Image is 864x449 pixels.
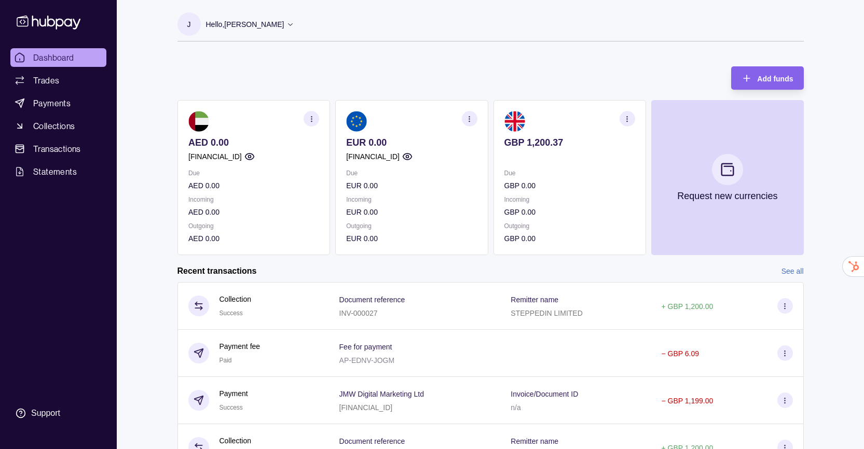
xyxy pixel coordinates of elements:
[346,137,477,148] p: EUR 0.00
[33,51,74,64] span: Dashboard
[10,71,106,90] a: Trades
[220,341,260,352] p: Payment fee
[339,343,392,351] p: Fee for payment
[188,220,319,232] p: Outgoing
[781,265,804,277] a: See all
[188,137,319,148] p: AED 0.00
[220,388,248,399] p: Payment
[10,117,106,135] a: Collections
[33,97,71,109] span: Payments
[33,74,59,87] span: Trades
[220,404,243,411] span: Success
[504,137,635,148] p: GBP 1,200.37
[731,66,803,90] button: Add funds
[177,265,257,277] h2: Recent transactions
[346,111,367,132] img: eu
[511,437,558,445] p: Remitter name
[187,19,191,30] p: J
[662,302,714,311] p: + GBP 1,200.00
[188,151,242,162] p: [FINANCIAL_ID]
[511,309,582,317] p: STEPPEDIN LIMITED
[346,206,477,218] p: EUR 0.00
[504,167,635,179] p: Due
[220,293,251,305] p: Collection
[339,390,424,398] p: JMW Digital Marketing Ltd
[677,190,777,202] p: Request new currencies
[10,402,106,424] a: Support
[31,408,60,419] div: Support
[188,111,209,132] img: ae
[504,194,635,205] p: Incoming
[339,296,405,304] p: Document reference
[220,435,251,446] p: Collection
[346,151,400,162] p: [FINANCIAL_ID]
[33,143,81,155] span: Transactions
[504,180,635,191] p: GBP 0.00
[339,356,395,364] p: AP-EDNV-JOGM
[662,349,700,358] p: − GBP 6.09
[188,194,319,205] p: Incoming
[188,167,319,179] p: Due
[511,403,520,412] p: n/a
[511,296,558,304] p: Remitter name
[339,437,405,445] p: Document reference
[346,220,477,232] p: Outgoing
[346,194,477,205] p: Incoming
[220,310,243,317] span: Success
[504,233,635,244] p: GBP 0.00
[188,206,319,218] p: AED 0.00
[10,162,106,181] a: Statements
[188,180,319,191] p: AED 0.00
[33,120,75,132] span: Collections
[206,19,284,30] p: Hello, [PERSON_NAME]
[339,309,378,317] p: INV-000027
[10,94,106,113] a: Payments
[33,165,77,178] span: Statements
[346,180,477,191] p: EUR 0.00
[220,357,232,364] span: Paid
[346,233,477,244] p: EUR 0.00
[511,390,578,398] p: Invoice/Document ID
[504,220,635,232] p: Outgoing
[10,48,106,67] a: Dashboard
[504,111,525,132] img: gb
[10,139,106,158] a: Transactions
[757,75,793,83] span: Add funds
[346,167,477,179] p: Due
[651,100,803,255] button: Request new currencies
[662,397,714,405] p: − GBP 1,199.00
[339,403,393,412] p: [FINANCIAL_ID]
[504,206,635,218] p: GBP 0.00
[188,233,319,244] p: AED 0.00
